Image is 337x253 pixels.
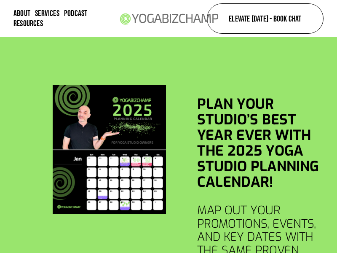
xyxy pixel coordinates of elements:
a: Podcast [64,8,87,19]
a: About [13,8,30,19]
img: Yoga Biz Champ [116,5,221,32]
a: Elevate [DATE] - Book Chat [207,3,324,34]
a: folder dropdown [13,19,43,29]
strong: Plan Your Studio’s Best Year Ever with the 2025 Yoga Studio Planning Calendar! [197,95,323,191]
span: Resources [13,19,43,28]
a: Services [35,8,59,19]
